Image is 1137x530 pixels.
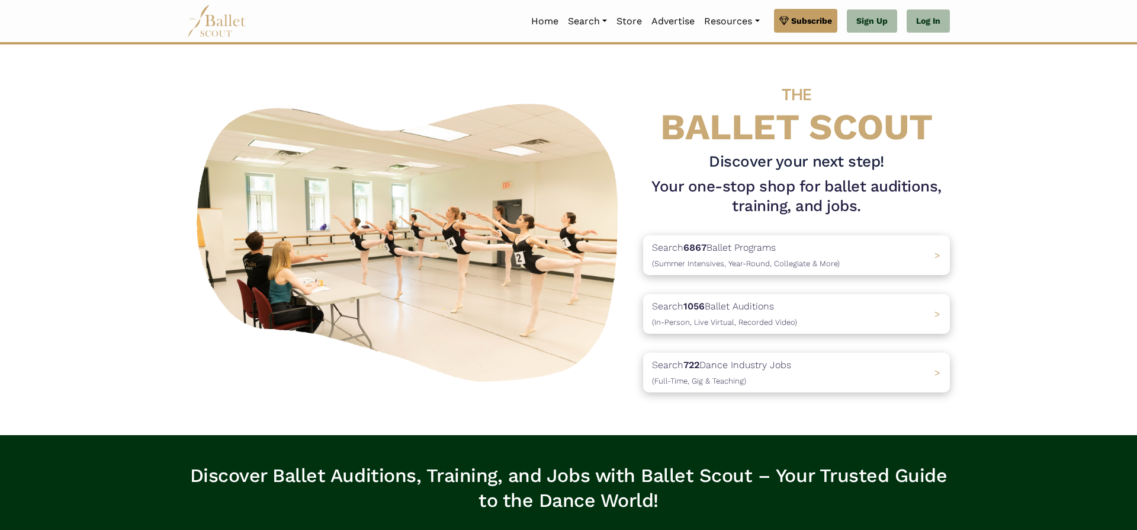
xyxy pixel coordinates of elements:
span: Subscribe [791,14,832,27]
span: > [934,308,940,320]
a: Search1056Ballet Auditions(In-Person, Live Virtual, Recorded Video) > [643,294,950,334]
a: Sign Up [847,9,897,33]
span: (Full-Time, Gig & Teaching) [652,376,746,385]
img: gem.svg [779,14,789,27]
span: > [934,250,940,261]
img: A group of ballerinas talking to each other in a ballet studio [187,91,634,389]
a: Store [612,9,647,34]
a: Search6867Ballet Programs(Summer Intensives, Year-Round, Collegiate & More)> [643,235,950,275]
a: Advertise [647,9,699,34]
p: Search Ballet Programs [652,240,840,270]
span: (Summer Intensives, Year-Round, Collegiate & More) [652,259,840,268]
a: Home [526,9,563,34]
b: 6867 [683,242,706,253]
h4: BALLET SCOUT [643,68,950,147]
a: Search [563,9,612,34]
b: 1056 [683,301,705,312]
h3: Discover Ballet Auditions, Training, and Jobs with Ballet Scout – Your Trusted Guide to the Dance... [187,464,950,513]
span: THE [782,85,811,104]
a: Search722Dance Industry Jobs(Full-Time, Gig & Teaching) > [643,353,950,392]
a: Resources [699,9,764,34]
b: 722 [683,359,699,371]
a: Subscribe [774,9,837,33]
span: > [934,367,940,378]
h3: Discover your next step! [643,152,950,172]
h1: Your one-stop shop for ballet auditions, training, and jobs. [643,177,950,217]
p: Search Dance Industry Jobs [652,357,791,388]
p: Search Ballet Auditions [652,299,797,329]
span: (In-Person, Live Virtual, Recorded Video) [652,318,797,327]
a: Log In [907,9,950,33]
